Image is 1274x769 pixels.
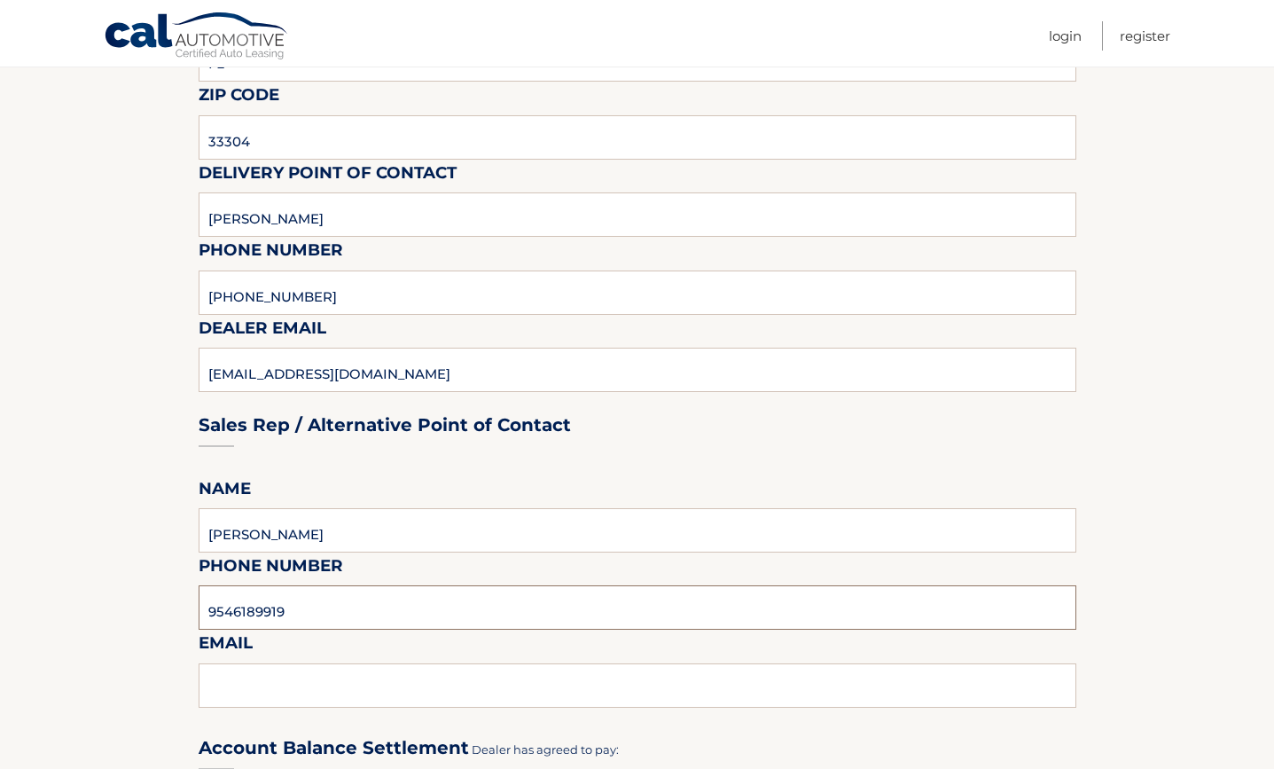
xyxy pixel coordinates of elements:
label: Dealer Email [199,315,326,348]
a: Cal Automotive [104,12,290,63]
label: Name [199,475,251,508]
span: Dealer has agreed to pay: [472,742,619,757]
label: Email [199,630,253,663]
label: Delivery Point of Contact [199,160,457,192]
a: Login [1049,21,1082,51]
h3: Account Balance Settlement [199,737,469,759]
label: Phone Number [199,237,343,270]
h3: Sales Rep / Alternative Point of Contact [199,414,571,436]
a: Register [1120,21,1170,51]
label: Phone Number [199,553,343,585]
label: Zip Code [199,82,279,114]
